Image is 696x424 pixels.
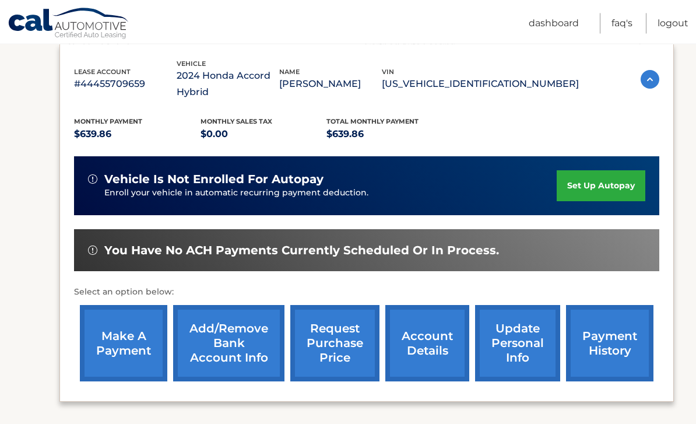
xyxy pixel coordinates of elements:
a: FAQ's [611,13,632,34]
p: Enroll your vehicle in automatic recurring payment deduction. [104,187,557,200]
span: lease account [74,68,131,76]
span: Monthly Payment [74,118,142,126]
span: Monthly sales Tax [201,118,272,126]
a: request purchase price [290,306,379,382]
p: Select an option below: [74,286,659,300]
a: payment history [566,306,653,382]
p: $639.86 [326,127,453,143]
a: account details [385,306,469,382]
span: vehicle is not enrolled for autopay [104,173,324,187]
img: accordion-active.svg [641,71,659,89]
a: Dashboard [529,13,579,34]
img: alert-white.svg [88,246,97,255]
span: name [279,68,300,76]
p: [US_VEHICLE_IDENTIFICATION_NUMBER] [382,76,579,93]
a: Cal Automotive [8,8,130,41]
p: $639.86 [74,127,201,143]
span: You have no ACH payments currently scheduled or in process. [104,244,499,258]
span: vehicle [177,60,206,68]
span: vin [382,68,394,76]
p: $0.00 [201,127,327,143]
p: [PERSON_NAME] [279,76,382,93]
img: alert-white.svg [88,175,97,184]
p: #44455709659 [74,76,177,93]
a: set up autopay [557,171,645,202]
a: Logout [658,13,688,34]
a: make a payment [80,306,167,382]
span: Total Monthly Payment [326,118,419,126]
p: 2024 Honda Accord Hybrid [177,68,279,101]
a: Add/Remove bank account info [173,306,284,382]
a: update personal info [475,306,560,382]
